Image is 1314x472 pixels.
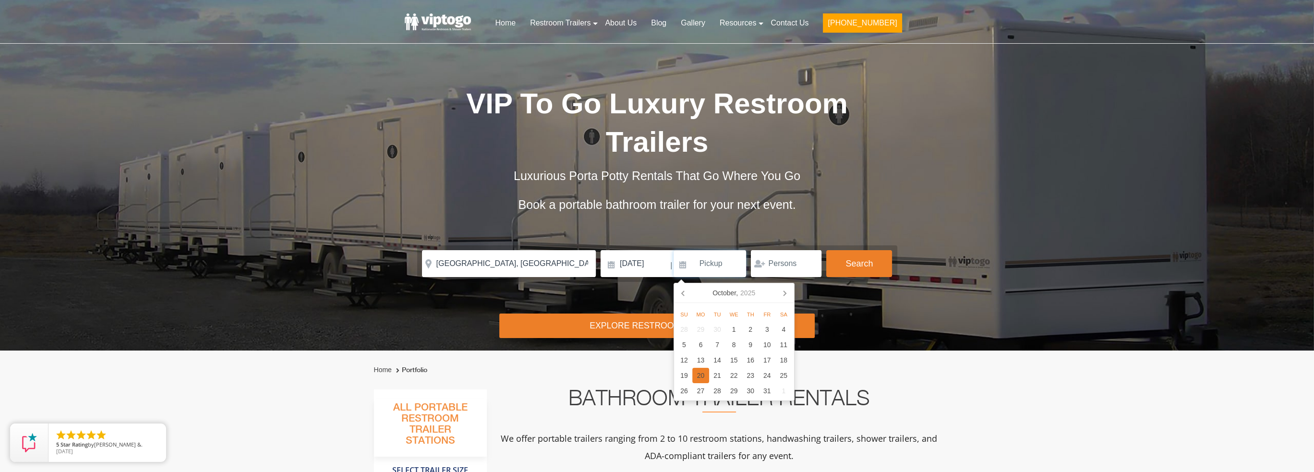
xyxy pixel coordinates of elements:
div: Explore Restroom Trailers [499,314,815,338]
div: 10 [759,337,775,352]
li:  [55,429,67,441]
div: 31 [759,383,775,399]
div: 29 [692,322,709,337]
span: 5 [56,441,59,448]
div: We [725,309,742,320]
button: [PHONE_NUMBER] [823,13,902,33]
div: Su [676,309,693,320]
div: 27 [692,383,709,399]
div: 16 [742,352,759,368]
input: Persons [751,250,821,277]
h2: Bathroom Trailer Rentals [500,389,939,412]
li:  [75,429,87,441]
div: 4 [775,322,792,337]
div: 30 [709,322,726,337]
span: [PERSON_NAME] &. [94,441,143,448]
div: 26 [676,383,693,399]
li:  [85,429,97,441]
p: We offer portable trailers ranging from 2 to 10 restroom stations, handwashing trailers, shower t... [500,430,939,464]
a: Home [488,12,523,34]
div: 22 [725,368,742,383]
div: 28 [709,383,726,399]
input: Delivery [601,250,669,277]
span: | [670,250,672,281]
div: 24 [759,368,775,383]
button: Search [826,250,892,277]
div: 29 [725,383,742,399]
div: 9 [742,337,759,352]
div: 8 [725,337,742,352]
div: 1 [725,322,742,337]
div: 13 [692,352,709,368]
h3: All Portable Restroom Trailer Stations [374,399,487,457]
div: Th [742,309,759,320]
div: 28 [676,322,693,337]
div: 7 [709,337,726,352]
div: 14 [709,352,726,368]
span: VIP To Go Luxury Restroom Trailers [466,87,848,158]
div: 25 [775,368,792,383]
div: 12 [676,352,693,368]
div: 3 [759,322,775,337]
a: [PHONE_NUMBER] [816,12,909,38]
div: 19 [676,368,693,383]
div: 17 [759,352,775,368]
div: October, [709,285,759,301]
span: [DATE] [56,448,73,455]
div: 2 [742,322,759,337]
a: Resources [712,12,763,34]
li:  [65,429,77,441]
a: Home [374,366,392,374]
div: Mo [692,309,709,320]
a: About Us [598,12,644,34]
input: Where do you need your restroom? [422,250,596,277]
a: Blog [644,12,674,34]
a: Contact Us [763,12,816,34]
a: Restroom Trailers [523,12,598,34]
span: Book a portable bathroom trailer for your next event. [518,198,796,211]
div: Tu [709,309,726,320]
div: 15 [725,352,742,368]
div: Fr [759,309,775,320]
div: Sa [775,309,792,320]
i: 2025 [740,287,755,299]
div: 1 [775,383,792,399]
div: 21 [709,368,726,383]
span: by [56,442,158,448]
div: 30 [742,383,759,399]
div: 5 [676,337,693,352]
div: 23 [742,368,759,383]
div: 18 [775,352,792,368]
input: Pickup [674,250,747,277]
li: Portfolio [394,364,427,376]
a: Gallery [674,12,712,34]
img: Review Rating [20,433,39,452]
li:  [96,429,107,441]
div: 20 [692,368,709,383]
span: Luxurious Porta Potty Rentals That Go Where You Go [514,169,800,182]
div: 11 [775,337,792,352]
div: 6 [692,337,709,352]
span: Star Rating [60,441,88,448]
